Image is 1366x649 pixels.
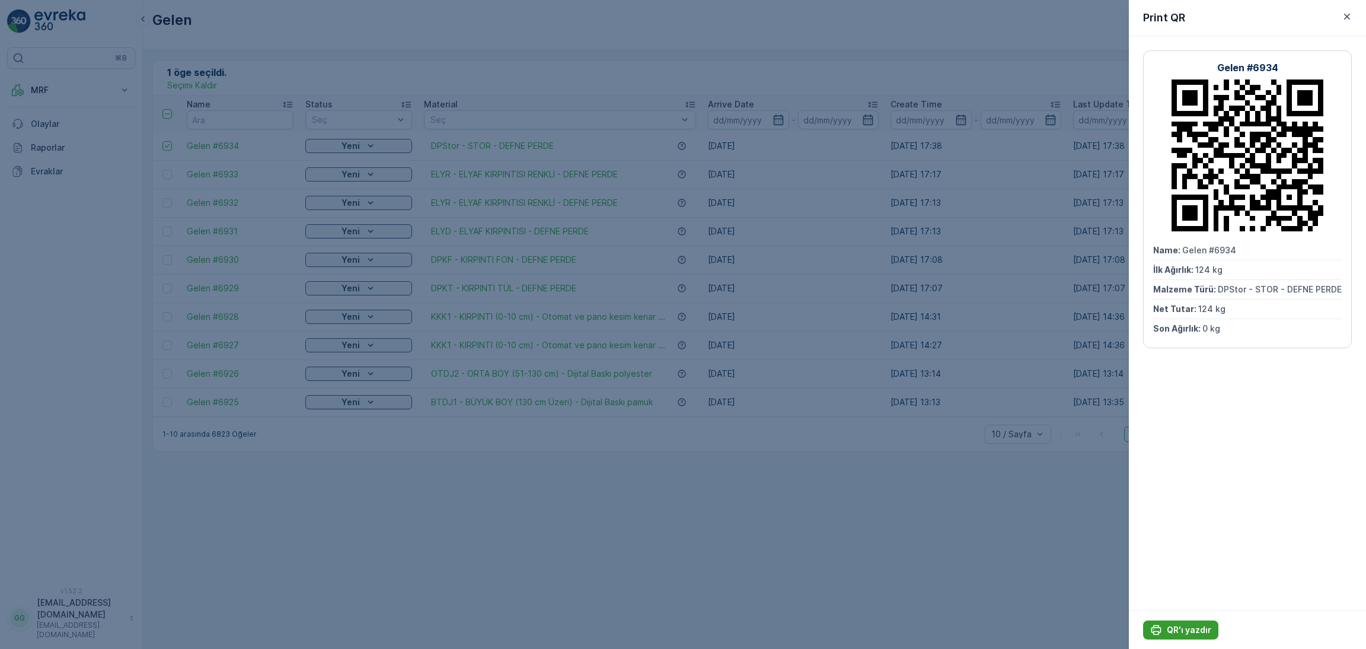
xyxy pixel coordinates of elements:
p: Print QR [1143,9,1185,26]
p: QR'ı yazdır [1167,624,1211,636]
span: Gelen #6934 [1182,245,1236,255]
p: Gelen #6934 [1217,61,1278,75]
span: 124 kg [1198,304,1225,314]
span: Malzeme Türü : [1153,284,1218,294]
span: İlk Ağırlık : [1153,265,1195,275]
button: QR'ı yazdır [1143,621,1218,640]
span: Son Ağırlık : [1153,323,1202,333]
span: 0 kg [1202,323,1220,333]
span: DPStor - STOR - DEFNE PERDE [1218,284,1342,294]
span: Net Tutar : [1153,304,1198,314]
span: Name : [1153,245,1182,255]
span: 124 kg [1195,265,1223,275]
